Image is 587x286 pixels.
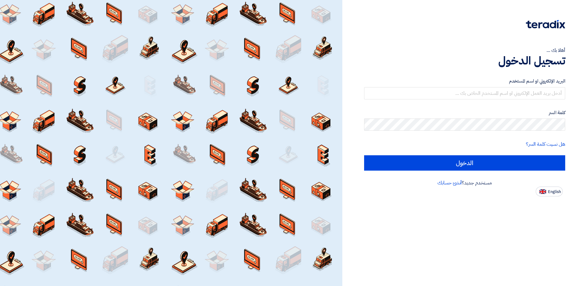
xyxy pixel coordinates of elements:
input: أدخل بريد العمل الإلكتروني او اسم المستخدم الخاص بك ... [364,87,565,99]
span: English [548,190,561,194]
label: كلمة السر [364,109,565,116]
img: Teradix logo [526,20,565,29]
button: English [536,187,563,196]
h1: تسجيل الدخول [364,54,565,68]
div: مستخدم جديد؟ [364,179,565,187]
div: أهلا بك ... [364,47,565,54]
a: أنشئ حسابك [437,179,462,187]
a: هل نسيت كلمة السر؟ [526,141,565,148]
label: البريد الإلكتروني او اسم المستخدم [364,78,565,85]
img: en-US.png [539,189,546,194]
input: الدخول [364,155,565,171]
